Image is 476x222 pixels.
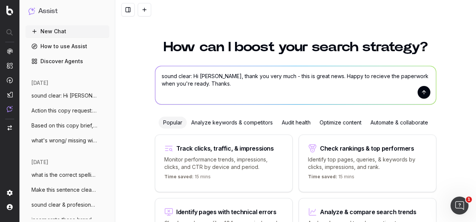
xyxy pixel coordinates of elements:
span: [DATE] [31,158,48,166]
img: Botify logo [6,6,13,15]
span: Time saved: [308,174,337,179]
iframe: Intercom live chat [451,197,469,215]
div: Popular [159,117,187,129]
img: Studio [7,92,13,98]
span: sound clear & profesional: Hi @[PERSON_NAME] [31,201,97,209]
span: sound clear: Hi [PERSON_NAME], I've also writ [31,92,97,99]
button: sound clear: Hi [PERSON_NAME], I've also writ [25,90,109,102]
span: Based on this copy brief, what's the cop [31,122,97,129]
img: Analytics [7,48,13,54]
textarea: sound clear: Hi [PERSON_NAME], thank you very much - this is great news. Happy to recieve the pap... [155,66,436,104]
img: My account [7,204,13,210]
button: Based on this copy brief, what's the cop [25,120,109,132]
span: what's wrong/ missing with this copy? Ti [31,137,97,144]
button: what is the correct spelling of 'grown u [25,169,109,181]
a: How to use Assist [25,40,109,52]
div: Automate & collaborate [366,117,433,129]
span: Time saved: [164,174,193,179]
p: 15 mins [308,174,354,183]
button: sound clear & profesional: Hi @[PERSON_NAME] [25,199,109,211]
div: Check rankings & top performers [320,145,414,151]
div: Analyze keywords & competitors [187,117,277,129]
div: Identify pages with technical errors [176,209,277,215]
a: Discover Agents [25,55,109,67]
img: Intelligence [7,62,13,69]
p: 15 mins [164,174,211,183]
img: Assist [7,106,13,112]
span: what is the correct spelling of 'grown u [31,171,97,179]
h1: How can I boost your search strategy? [155,40,436,54]
p: Identify top pages, queries, & keywords by clicks, impressions, and rank. [308,156,427,171]
span: 1 [466,197,472,203]
p: Monitor performance trends, impressions, clicks, and CTR by device and period. [164,156,283,171]
span: Action this copy request: One of the boo [31,107,97,114]
div: Optimize content [315,117,366,129]
div: Analyze & compare search trends [320,209,416,215]
img: Activation [7,77,13,83]
button: what's wrong/ missing with this copy? Ti [25,135,109,147]
img: Assist [28,7,35,15]
h1: Assist [38,6,58,16]
img: Setting [7,190,13,196]
div: Track clicks, traffic, & impressions [176,145,274,151]
img: Switch project [7,125,12,130]
button: New Chat [25,25,109,37]
button: Make this sentence clear: 'Make magical [25,184,109,196]
span: [DATE] [31,79,48,87]
div: Audit health [277,117,315,129]
button: Action this copy request: One of the boo [25,105,109,117]
button: Assist [28,6,106,16]
span: Make this sentence clear: 'Make magical [31,186,97,194]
